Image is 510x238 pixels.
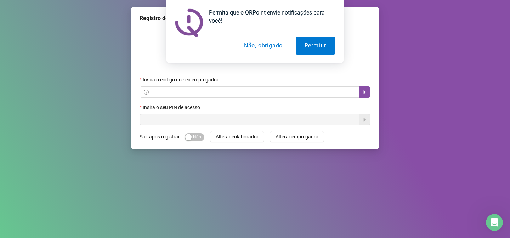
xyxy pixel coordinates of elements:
label: Insira o seu PIN de acesso [140,103,205,111]
label: Sair após registrar [140,131,185,142]
button: Não, obrigado [235,37,291,55]
iframe: Intercom live chat [486,214,503,231]
span: caret-right [362,89,368,95]
button: Alterar empregador [270,131,324,142]
div: Permita que o QRPoint envie notificações para você! [203,8,335,25]
span: Alterar colaborador [216,133,259,141]
img: notification icon [175,8,203,37]
label: Insira o código do seu empregador [140,76,223,84]
button: Permitir [296,37,335,55]
button: Alterar colaborador [210,131,264,142]
span: info-circle [144,90,149,95]
span: Alterar empregador [276,133,318,141]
